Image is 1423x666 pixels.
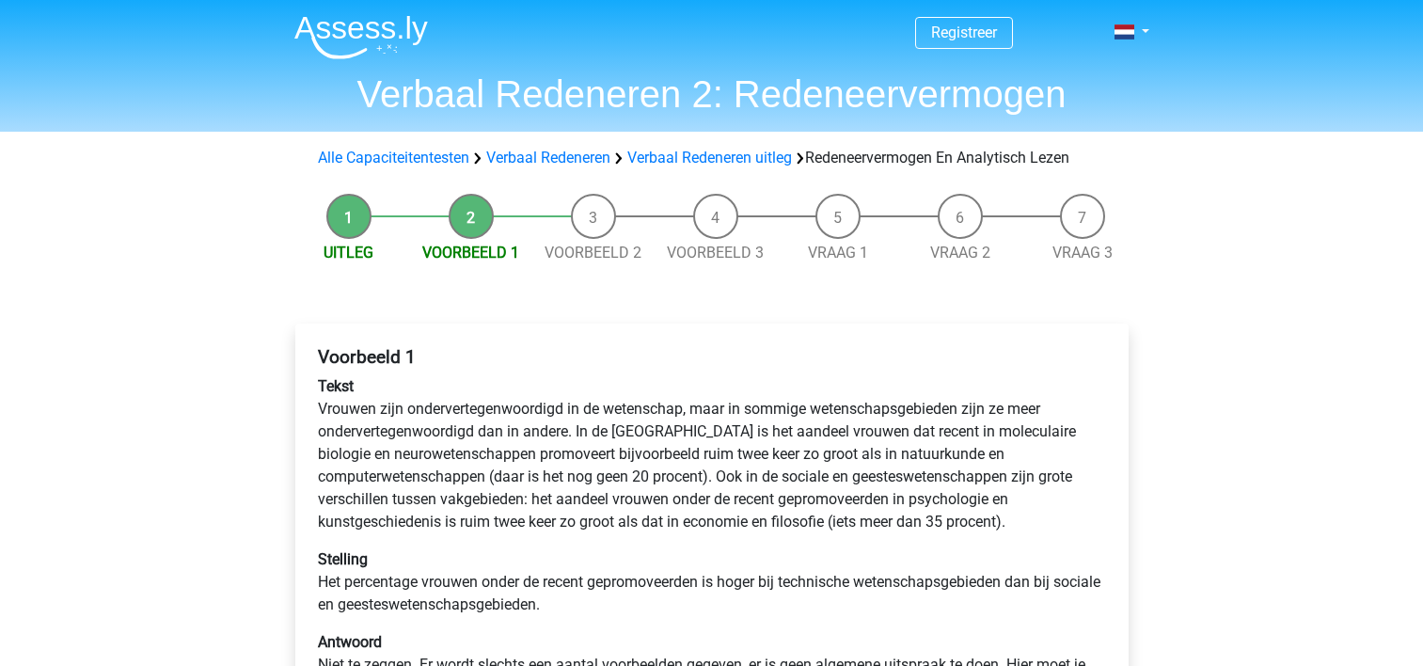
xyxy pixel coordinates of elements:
b: Stelling [318,550,368,568]
h1: Verbaal Redeneren 2: Redeneervermogen [279,71,1145,117]
b: Voorbeeld 1 [318,346,416,368]
a: Verbaal Redeneren uitleg [627,149,792,166]
a: Voorbeeld 1 [422,244,519,262]
b: Antwoord [318,633,382,651]
a: Alle Capaciteitentesten [318,149,469,166]
a: Vraag 2 [930,244,990,262]
a: Voorbeeld 2 [545,244,641,262]
a: Voorbeeld 3 [667,244,764,262]
p: Het percentage vrouwen onder de recent gepromoveerden is hoger bij technische wetenschapsgebieden... [318,548,1106,616]
a: Vraag 1 [808,244,868,262]
p: Vrouwen zijn ondervertegenwoordigd in de wetenschap, maar in sommige wetenschapsgebieden zijn ze ... [318,375,1106,533]
a: Verbaal Redeneren [486,149,610,166]
a: Registreer [931,24,997,41]
div: Redeneervermogen En Analytisch Lezen [310,147,1114,169]
a: Uitleg [324,244,373,262]
b: Tekst [318,377,354,395]
a: Vraag 3 [1052,244,1113,262]
img: Assessly [294,15,428,59]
